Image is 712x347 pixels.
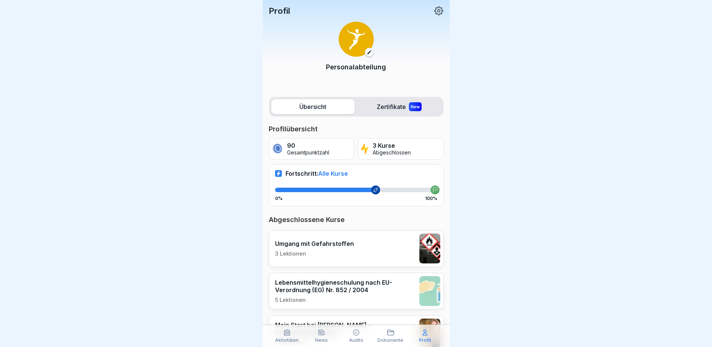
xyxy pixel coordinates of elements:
p: Aktivitäten [275,338,299,343]
p: 0% [275,196,283,201]
p: Umgang mit Gefahrstoffen [275,240,354,247]
img: ro33qf0i8ndaw7nkfv0stvse.png [419,234,440,263]
p: Lebensmittelhygieneschulung nach EU-Verordnung (EG) Nr. 852 / 2004 [275,279,416,294]
div: New [409,102,422,111]
img: gxsnf7ygjsfsmxd96jxi4ufn.png [419,276,440,306]
img: coin.svg [271,143,284,155]
p: Profil [269,6,290,16]
p: 100% [425,196,437,201]
p: Fortschritt: [286,170,348,177]
span: Alle Kurse [318,170,348,177]
img: oo2rwhh5g6mqyfqxhtbddxvd.png [339,22,374,57]
p: Profilübersicht [269,125,444,134]
p: News [315,338,328,343]
p: 90 [287,142,329,149]
label: Zertifikate [358,99,441,114]
p: Gesamtpunktzahl [287,150,329,156]
p: Personalabteilung [326,62,386,72]
p: Audits [349,338,363,343]
img: lightning.svg [361,143,369,155]
label: Übersicht [271,99,355,114]
p: Profil [419,338,431,343]
p: Dokumente [377,338,403,343]
p: 5 Lektionen [275,297,416,303]
p: Abgeschlossen [373,150,411,156]
p: 3 Lektionen [275,250,354,257]
p: 3 Kurse [373,142,411,149]
a: Lebensmittelhygieneschulung nach EU-Verordnung (EG) Nr. 852 / 20045 Lektionen [269,273,444,309]
p: Mein Start bei [PERSON_NAME] - Personalfragebogen [275,321,416,336]
a: Umgang mit Gefahrstoffen3 Lektionen [269,230,444,267]
p: Abgeschlossene Kurse [269,215,444,224]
